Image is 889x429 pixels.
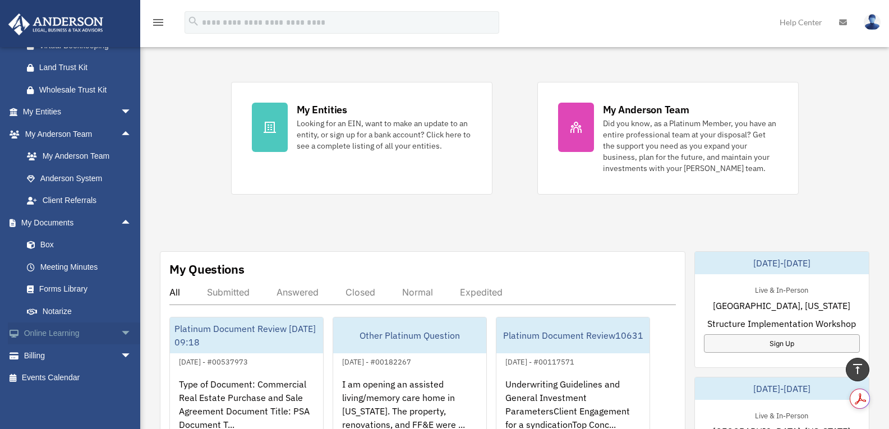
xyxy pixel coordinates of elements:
div: My Anderson Team [603,103,689,117]
div: Answered [277,287,319,298]
a: Online Learningarrow_drop_down [8,322,149,345]
span: arrow_drop_up [121,211,143,234]
a: My Documentsarrow_drop_up [8,211,149,234]
a: Land Trust Kit [16,57,149,79]
a: Billingarrow_drop_down [8,344,149,367]
i: menu [151,16,165,29]
a: My Entitiesarrow_drop_down [8,101,149,123]
a: Forms Library [16,278,149,301]
div: [DATE]-[DATE] [695,377,869,400]
div: Live & In-Person [746,409,817,421]
span: arrow_drop_down [121,322,143,345]
div: Submitted [207,287,250,298]
div: My Entities [297,103,347,117]
div: Other Platinum Question [333,317,486,353]
a: vertical_align_top [846,358,869,381]
div: [DATE] - #00117571 [496,355,583,367]
a: Notarize [16,300,149,322]
div: Did you know, as a Platinum Member, you have an entire professional team at your disposal? Get th... [603,118,778,174]
img: User Pic [864,14,881,30]
div: [DATE] - #00537973 [170,355,257,367]
i: search [187,15,200,27]
a: Sign Up [704,334,860,353]
div: Platinum Document Review10631 [496,317,650,353]
a: Box [16,234,149,256]
a: Wholesale Trust Kit [16,79,149,101]
div: Live & In-Person [746,283,817,295]
img: Anderson Advisors Platinum Portal [5,13,107,35]
a: Anderson System [16,167,149,190]
div: My Questions [169,261,245,278]
div: Expedited [460,287,503,298]
a: My Anderson Teamarrow_drop_up [8,123,149,145]
a: Client Referrals [16,190,149,212]
span: arrow_drop_up [121,123,143,146]
span: [GEOGRAPHIC_DATA], [US_STATE] [713,299,850,312]
div: Closed [346,287,375,298]
i: vertical_align_top [851,362,864,376]
a: menu [151,20,165,29]
span: Structure Implementation Workshop [707,317,856,330]
a: My Anderson Team [16,145,149,168]
div: [DATE]-[DATE] [695,252,869,274]
div: Normal [402,287,433,298]
a: My Entities Looking for an EIN, want to make an update to an entity, or sign up for a bank accoun... [231,82,492,195]
div: Platinum Document Review [DATE] 09:18 [170,317,323,353]
a: Meeting Minutes [16,256,149,278]
a: Events Calendar [8,367,149,389]
span: arrow_drop_down [121,101,143,124]
a: My Anderson Team Did you know, as a Platinum Member, you have an entire professional team at your... [537,82,799,195]
div: Wholesale Trust Kit [39,83,135,97]
div: All [169,287,180,298]
div: [DATE] - #00182267 [333,355,420,367]
span: arrow_drop_down [121,344,143,367]
div: Looking for an EIN, want to make an update to an entity, or sign up for a bank account? Click her... [297,118,472,151]
div: Land Trust Kit [39,61,135,75]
